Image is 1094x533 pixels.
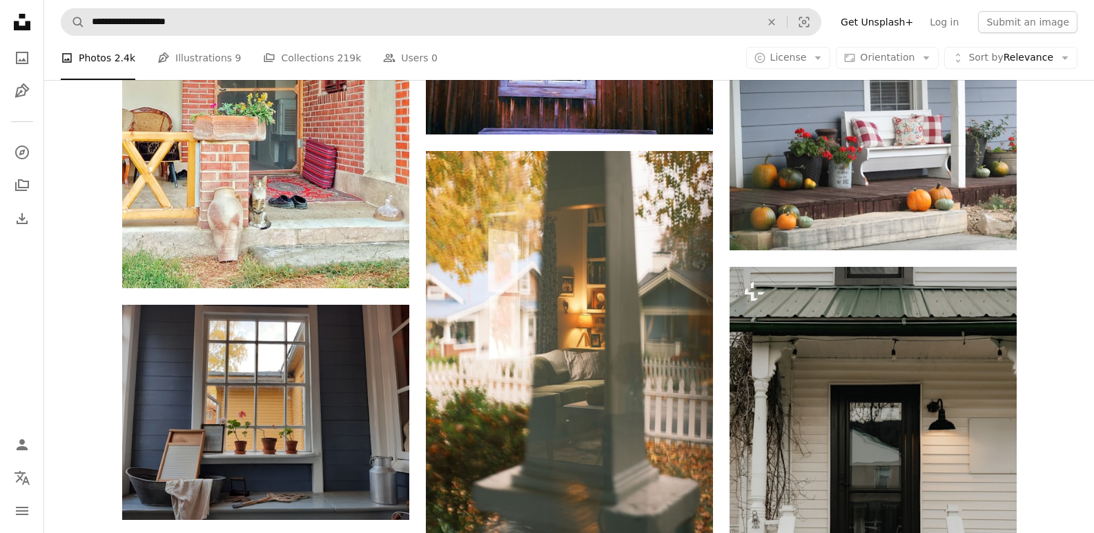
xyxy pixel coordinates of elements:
[730,440,1017,452] a: Front porch entrance with a black door and stairs.
[122,405,409,418] a: green potted plants on window
[836,47,939,69] button: Orientation
[788,9,821,35] button: Visual search
[746,47,831,69] button: License
[968,51,1053,65] span: Relevance
[944,47,1077,69] button: Sort byRelevance
[431,50,438,66] span: 0
[978,11,1077,33] button: Submit an image
[968,52,1003,63] span: Sort by
[122,90,409,103] a: a cat sitting on a porch
[921,11,967,33] a: Log in
[8,464,36,492] button: Language
[337,50,361,66] span: 219k
[263,36,361,80] a: Collections 219k
[832,11,921,33] a: Get Unsplash+
[860,52,915,63] span: Orientation
[61,8,821,36] form: Find visuals sitewide
[8,44,36,72] a: Photos
[730,148,1017,161] a: a porch with pumpkins and flowers on the steps
[8,497,36,525] button: Menu
[157,36,241,80] a: Illustrations 9
[770,52,807,63] span: License
[61,9,85,35] button: Search Unsplash
[235,50,242,66] span: 9
[756,9,787,35] button: Clear
[8,77,36,105] a: Illustrations
[122,305,409,520] img: green potted plants on window
[8,205,36,232] a: Download History
[426,336,713,348] a: a porch with a railing and a lamp on it
[8,8,36,39] a: Home — Unsplash
[8,172,36,199] a: Collections
[8,431,36,459] a: Log in / Sign up
[383,36,438,80] a: Users 0
[730,59,1017,250] img: a porch with pumpkins and flowers on the steps
[8,139,36,166] a: Explore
